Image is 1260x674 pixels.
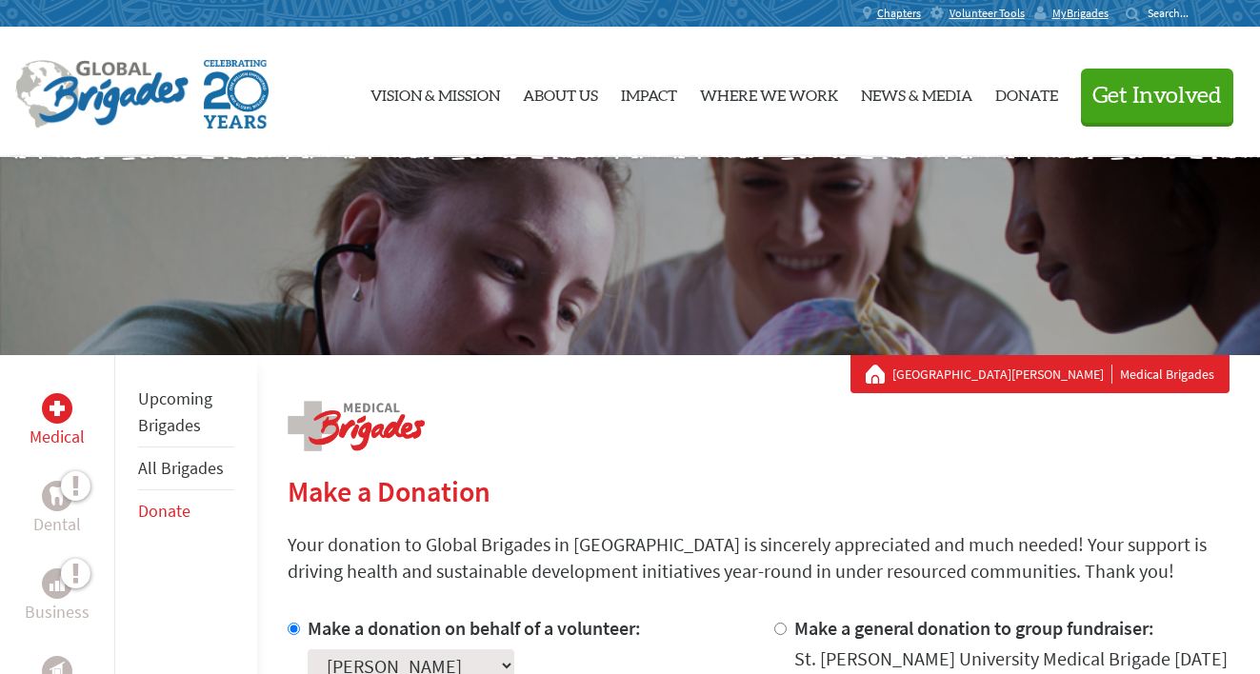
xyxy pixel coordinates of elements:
li: Upcoming Brigades [138,378,234,447]
label: Make a general donation to group fundraiser: [794,616,1154,640]
a: Upcoming Brigades [138,387,212,436]
p: Dental [33,511,81,538]
a: News & Media [861,43,972,142]
span: Volunteer Tools [950,6,1025,21]
p: Medical [30,424,85,450]
a: Vision & Mission [370,43,500,142]
div: Business [42,568,72,599]
img: Global Brigades Logo [15,60,189,129]
p: Your donation to Global Brigades in [GEOGRAPHIC_DATA] is sincerely appreciated and much needed! Y... [288,531,1230,585]
label: Make a donation on behalf of a volunteer: [308,616,641,640]
a: About Us [523,43,598,142]
h2: Make a Donation [288,474,1230,508]
img: Business [50,576,65,591]
a: Where We Work [700,43,838,142]
button: Get Involved [1081,69,1233,123]
div: Dental [42,481,72,511]
div: Medical Brigades [866,365,1214,384]
input: Search... [1148,6,1202,20]
div: Medical [42,393,72,424]
p: Business [25,599,90,625]
img: Medical [50,401,65,416]
img: Dental [50,486,65,505]
a: BusinessBusiness [25,568,90,625]
span: MyBrigades [1052,6,1109,21]
span: Get Involved [1092,85,1222,108]
a: Donate [138,500,190,522]
span: Chapters [877,6,921,21]
li: All Brigades [138,447,234,490]
li: Donate [138,490,234,532]
img: Global Brigades Celebrating 20 Years [204,60,269,129]
a: All Brigades [138,457,224,479]
a: DentalDental [33,481,81,538]
img: logo-medical.png [288,401,425,451]
a: Donate [995,43,1058,142]
a: MedicalMedical [30,393,85,450]
a: Impact [621,43,677,142]
a: [GEOGRAPHIC_DATA][PERSON_NAME] [892,365,1112,384]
